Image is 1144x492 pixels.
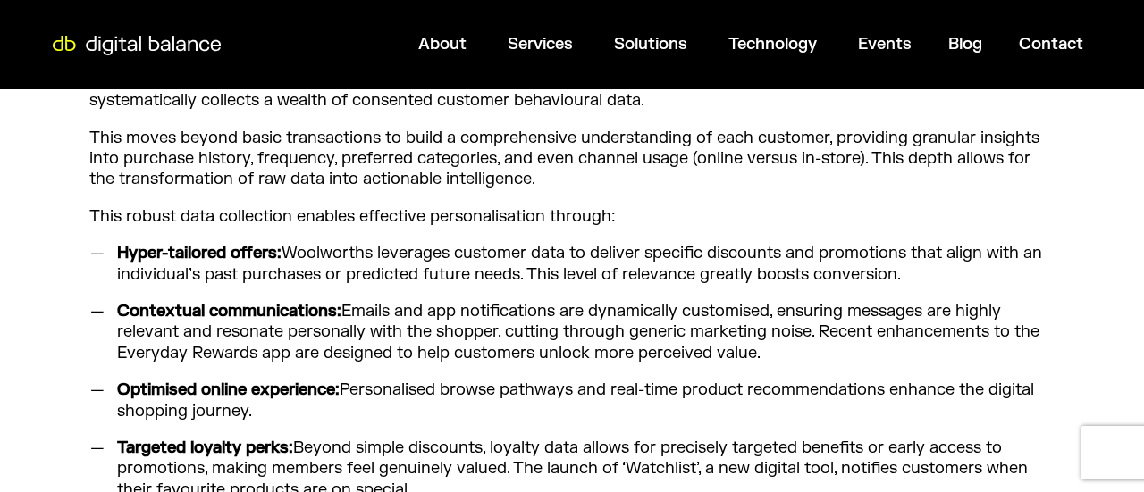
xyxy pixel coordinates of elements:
li: Personalised browse pathways and real-time product recommendations enhance the digital shopping j... [109,379,1055,421]
strong: Contextual communications: [117,301,341,321]
strong: Optimised online experience: [117,379,340,400]
a: Technology [728,34,817,54]
img: Digital Balance logo [45,36,229,55]
a: Contact [1019,34,1083,54]
a: Services [508,34,573,54]
li: Emails and app notifications are dynamically customised, ensuring messages are highly relevant an... [109,301,1055,363]
a: About [418,34,467,54]
strong: Targeted loyalty perks: [117,438,293,458]
a: Events [858,34,912,54]
div: Menu Toggle [231,27,1098,62]
p: This robust data collection enables effective personalisation through: [89,206,1055,227]
li: Woolworths leverages customer data to deliver specific discounts and promotions that align with a... [109,243,1055,285]
strong: Hyper-tailored offers: [117,243,282,263]
a: Blog [948,34,982,54]
p: This moves beyond basic transactions to build a comprehensive understanding of each customer, pro... [89,128,1055,190]
a: Solutions [614,34,687,54]
nav: Menu [231,27,1098,62]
